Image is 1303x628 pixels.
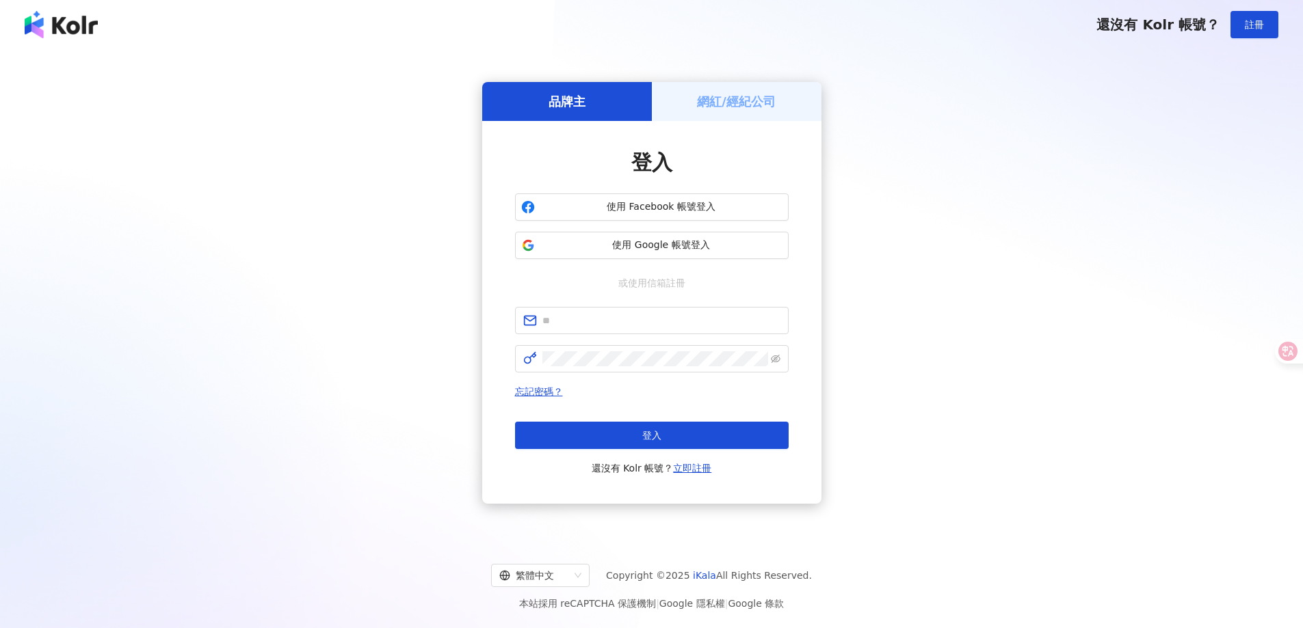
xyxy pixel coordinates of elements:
[515,386,563,397] a: 忘記密碼？
[656,598,659,609] span: |
[606,567,812,584] span: Copyright © 2025 All Rights Reserved.
[25,11,98,38] img: logo
[631,150,672,174] span: 登入
[771,354,780,364] span: eye-invisible
[697,93,776,110] h5: 網紅/經紀公司
[519,595,784,612] span: 本站採用 reCAPTCHA 保護機制
[1096,16,1220,33] span: 還沒有 Kolr 帳號？
[1245,19,1264,30] span: 註冊
[728,598,784,609] a: Google 條款
[515,232,789,259] button: 使用 Google 帳號登入
[1230,11,1278,38] button: 註冊
[725,598,728,609] span: |
[659,598,725,609] a: Google 隱私權
[673,463,711,474] a: 立即註冊
[642,430,661,441] span: 登入
[540,200,782,214] span: 使用 Facebook 帳號登入
[540,238,782,252] span: 使用 Google 帳號登入
[592,460,712,476] span: 還沒有 Kolr 帳號？
[499,564,569,586] div: 繁體中文
[515,193,789,221] button: 使用 Facebook 帳號登入
[693,570,716,581] a: iKala
[549,93,585,110] h5: 品牌主
[609,275,695,290] span: 或使用信箱註冊
[515,422,789,449] button: 登入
